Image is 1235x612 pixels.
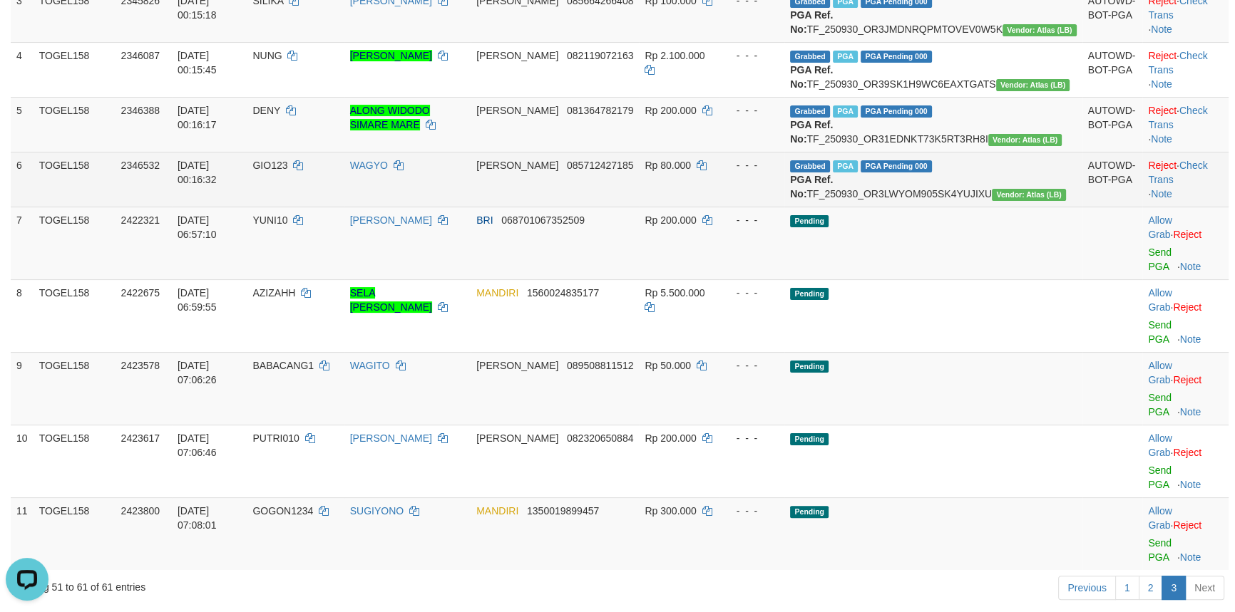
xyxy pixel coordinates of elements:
[1142,97,1229,152] td: · ·
[1148,505,1172,531] a: Allow Grab
[1148,105,1207,130] a: Check Trans
[527,287,599,299] span: Copy 1560024835177 to clipboard
[1148,105,1177,116] a: Reject
[252,287,295,299] span: AZIZAHH
[121,50,160,61] span: 2346087
[34,425,116,497] td: TOGEL158
[527,505,599,517] span: Copy 1350019899457 to clipboard
[833,51,858,63] span: Marked by azecs1
[252,105,280,116] span: DENY
[724,286,779,300] div: - - -
[121,160,160,171] span: 2346532
[350,505,404,517] a: SUGIYONO
[790,119,833,145] b: PGA Ref. No:
[790,361,829,373] span: Pending
[567,160,633,171] span: Copy 085712427185 to clipboard
[1148,287,1172,313] a: Allow Grab
[645,105,696,116] span: Rp 200.000
[1148,432,1172,458] a: Allow Grab
[476,287,518,299] span: MANDIRI
[1142,497,1229,570] td: ·
[1173,519,1201,531] a: Reject
[476,505,518,517] span: MANDIRI
[567,432,633,444] span: Copy 082320650884 to clipboard
[11,279,34,352] td: 8
[1173,447,1201,458] a: Reject
[1148,160,1207,185] a: Check Trans
[1142,352,1229,425] td: ·
[350,50,432,61] a: [PERSON_NAME]
[1173,229,1201,240] a: Reject
[724,504,779,518] div: - - -
[178,214,217,240] span: [DATE] 06:57:10
[252,360,314,371] span: BABACANG1
[121,287,160,299] span: 2422675
[1142,42,1229,97] td: · ·
[11,97,34,152] td: 5
[645,505,696,517] span: Rp 300.000
[476,160,558,171] span: [PERSON_NAME]
[252,505,313,517] span: GOGON1234
[784,152,1082,207] td: TF_250930_OR3LWYOM905SK4YUJIXU
[1151,78,1172,90] a: Note
[567,50,633,61] span: Copy 082119072163 to clipboard
[645,214,696,226] span: Rp 200.000
[1148,214,1172,240] a: Allow Grab
[178,160,217,185] span: [DATE] 00:16:32
[1148,50,1207,76] a: Check Trans
[645,360,691,371] span: Rp 50.000
[790,160,830,172] span: Grabbed
[121,360,160,371] span: 2423578
[121,105,160,116] span: 2346388
[34,352,116,425] td: TOGEL158
[252,50,282,61] span: NUNG
[1148,360,1172,385] a: Allow Grab
[988,134,1062,146] span: Vendor URL: https://dashboard.q2checkout.com/secure
[1173,374,1201,385] a: Reject
[350,214,432,226] a: [PERSON_NAME]
[1082,152,1143,207] td: AUTOWD-BOT-PGA
[1185,576,1224,600] a: Next
[724,48,779,63] div: - - -
[1082,97,1143,152] td: AUTOWD-BOT-PGA
[1180,406,1201,417] a: Note
[1148,50,1177,61] a: Reject
[11,42,34,97] td: 4
[790,105,830,118] span: Grabbed
[790,9,833,35] b: PGA Ref. No:
[1173,301,1201,313] a: Reject
[1148,465,1172,490] a: Send PGA
[1148,432,1173,458] span: ·
[34,152,116,207] td: TOGEL158
[178,287,217,313] span: [DATE] 06:59:55
[350,287,432,313] a: SELA [PERSON_NAME]
[501,214,585,226] span: Copy 068701067352509 to clipboard
[1148,360,1173,385] span: ·
[1142,152,1229,207] td: · ·
[252,214,287,226] span: YUNI10
[178,505,217,531] span: [DATE] 07:08:01
[790,215,829,227] span: Pending
[11,152,34,207] td: 6
[861,51,932,63] span: PGA Pending
[645,50,704,61] span: Rp 2.100.000
[476,360,558,371] span: [PERSON_NAME]
[178,105,217,130] span: [DATE] 00:16:17
[34,497,116,570] td: TOGEL158
[784,97,1082,152] td: TF_250930_OR31EDNKT73K5RT3RH8I
[1180,261,1201,272] a: Note
[476,432,558,444] span: [PERSON_NAME]
[645,160,691,171] span: Rp 80.000
[1139,576,1163,600] a: 2
[1148,287,1173,313] span: ·
[350,360,390,371] a: WAGITO
[724,358,779,373] div: - - -
[1151,133,1172,145] a: Note
[1148,160,1177,171] a: Reject
[252,160,287,171] span: GIO123
[11,207,34,279] td: 7
[567,360,633,371] span: Copy 089508811512 to clipboard
[121,505,160,517] span: 2423800
[790,51,830,63] span: Grabbed
[178,432,217,458] span: [DATE] 07:06:46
